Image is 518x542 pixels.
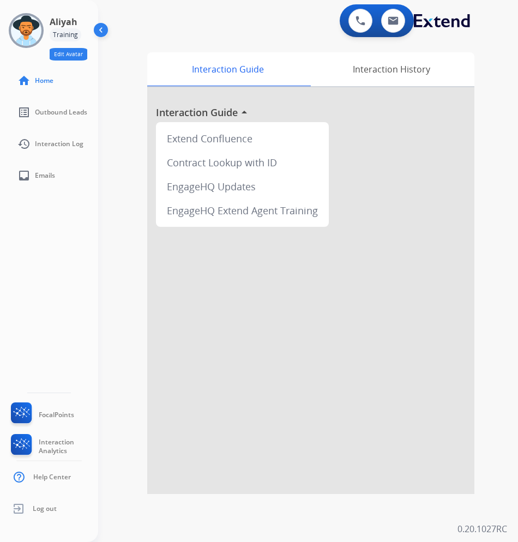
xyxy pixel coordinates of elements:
h3: Aliyah [50,15,77,28]
div: EngageHQ Updates [160,174,324,198]
mat-icon: history [17,137,31,150]
span: Emails [35,171,55,180]
div: Interaction Guide [147,52,308,86]
span: FocalPoints [39,411,74,419]
div: Training [50,28,81,41]
div: EngageHQ Extend Agent Training [160,198,324,222]
mat-icon: list_alt [17,106,31,119]
span: Interaction Log [35,140,83,148]
button: Edit Avatar [50,48,87,61]
p: 0.20.1027RC [457,522,507,535]
span: Home [35,76,53,85]
div: Contract Lookup with ID [160,150,324,174]
span: Outbound Leads [35,108,87,117]
span: Interaction Analytics [39,438,98,455]
a: FocalPoints [9,402,74,427]
mat-icon: inbox [17,169,31,182]
span: Log out [33,504,57,513]
div: Interaction History [308,52,474,86]
div: Extend Confluence [160,127,324,150]
a: Interaction Analytics [9,434,98,459]
span: Help Center [33,473,71,481]
mat-icon: home [17,74,31,87]
img: avatar [11,15,41,46]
